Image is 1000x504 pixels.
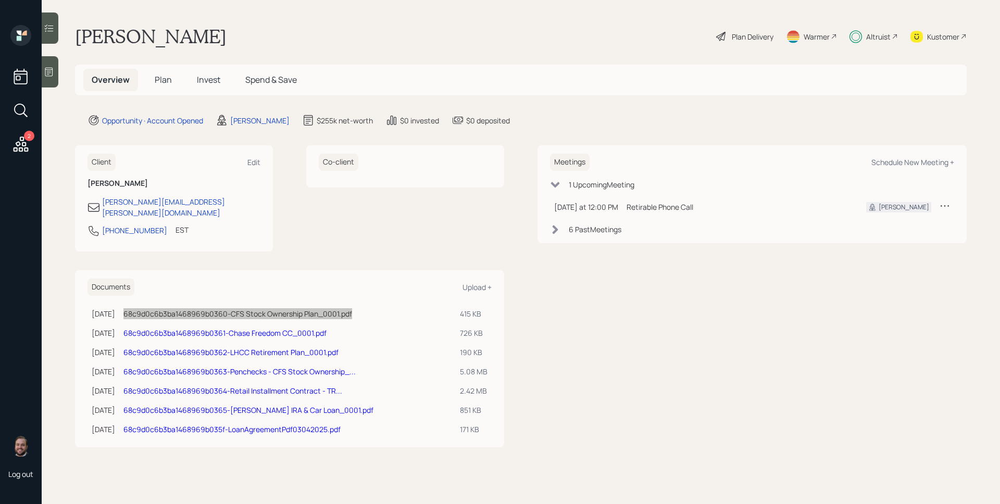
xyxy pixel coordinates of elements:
a: 68c9d0c6b3ba1468969b0365-[PERSON_NAME] IRA & Car Loan_0001.pdf [123,405,373,415]
div: $0 deposited [466,115,510,126]
div: [DATE] [92,385,115,396]
div: 851 KB [460,405,488,415]
div: Schedule New Meeting + [871,157,954,167]
div: 726 KB [460,327,488,338]
div: [DATE] [92,366,115,377]
h1: [PERSON_NAME] [75,25,227,48]
a: 68c9d0c6b3ba1468969b0364-Retail Installment Contract - TR... [123,386,342,396]
div: [DATE] [92,424,115,435]
div: Opportunity · Account Opened [102,115,203,126]
span: Invest [197,74,220,85]
div: [DATE] [92,308,115,319]
div: 2.42 MB [460,385,488,396]
div: 190 KB [460,347,488,358]
a: 68c9d0c6b3ba1468969b0360-CFS Stock Ownership Plan_0001.pdf [123,309,352,319]
div: Plan Delivery [732,31,773,42]
div: Kustomer [927,31,959,42]
h6: Documents [87,279,134,296]
a: 68c9d0c6b3ba1468969b0362-LHCC Retirement Plan_0001.pdf [123,347,339,357]
h6: Meetings [550,154,590,171]
div: 5.08 MB [460,366,488,377]
div: Altruist [866,31,891,42]
div: [DATE] [92,327,115,338]
div: Upload + [463,282,492,292]
div: 415 KB [460,308,488,319]
span: Plan [155,74,172,85]
div: 6 Past Meeting s [569,224,621,235]
div: Edit [247,157,260,167]
div: 1 Upcoming Meeting [569,179,634,190]
div: [PERSON_NAME] [879,203,929,212]
div: [PERSON_NAME][EMAIL_ADDRESS][PERSON_NAME][DOMAIN_NAME] [102,196,260,218]
div: [PERSON_NAME] [230,115,290,126]
div: EST [176,224,189,235]
div: 171 KB [460,424,488,435]
span: Spend & Save [245,74,297,85]
div: [PHONE_NUMBER] [102,225,167,236]
div: Retirable Phone Call [627,201,849,212]
h6: [PERSON_NAME] [87,179,260,188]
span: Overview [92,74,130,85]
a: 68c9d0c6b3ba1468969b0363-Penchecks - CFS Stock Ownership_... [123,367,356,376]
div: [DATE] at 12:00 PM [554,201,618,212]
div: 2 [24,131,34,141]
div: $0 invested [400,115,439,126]
div: $255k net-worth [317,115,373,126]
h6: Client [87,154,116,171]
div: [DATE] [92,405,115,415]
div: [DATE] [92,347,115,358]
h6: Co-client [319,154,358,171]
img: james-distasi-headshot.png [10,436,31,457]
div: Log out [8,469,33,479]
div: Warmer [804,31,830,42]
a: 68c9d0c6b3ba1468969b0361-Chase Freedom CC_0001.pdf [123,328,327,338]
a: 68c9d0c6b3ba1468969b035f-LoanAgreementPdf03042025.pdf [123,424,341,434]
